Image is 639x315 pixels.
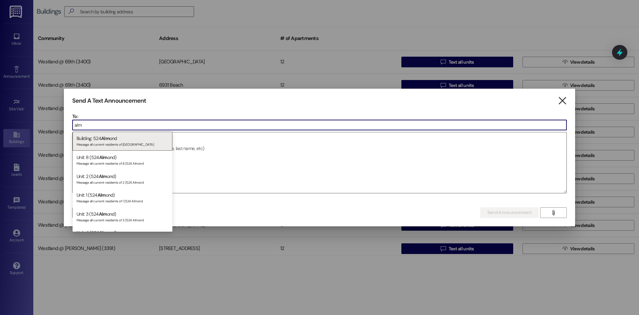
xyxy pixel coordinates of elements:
input: Type to select the units, buildings, or communities you want to message. (e.g. 'Unit 1A', 'Buildi... [73,120,566,130]
p: To: [72,113,567,120]
span: Alm [101,135,109,141]
div: Message all current residents of 1 (524 Almond [77,198,168,203]
div: Message all current residents of 8 (524 Almond [77,160,168,166]
span: Alm [99,230,107,236]
span: Alm [99,154,107,160]
span: Alm [99,173,107,179]
div: Unit: 4 (524 ond) [73,226,172,245]
h3: Send A Text Announcement [72,97,146,105]
div: Unit: 2 (524 ond) [73,170,172,189]
div: Unit: 1 (524 ond) [73,188,172,207]
div: Message all current residents of 3 (524 Almond [77,217,168,222]
div: Message all current residents of [GEOGRAPHIC_DATA] [77,141,168,147]
div: Message all current residents of 2 (524 Almond [77,179,168,185]
span: Alm [98,192,106,198]
label: Select announcement type (optional) [72,197,150,207]
i:  [551,210,556,215]
div: Unit: 3 (524 ond) [73,207,172,226]
span: Send Announcement [487,209,532,216]
i:  [558,97,567,104]
span: Alm [99,211,107,217]
div: Unit: 8 (524 ond) [73,151,172,170]
button: Send Announcement [480,207,538,218]
div: Building: 524 ond [73,132,172,151]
